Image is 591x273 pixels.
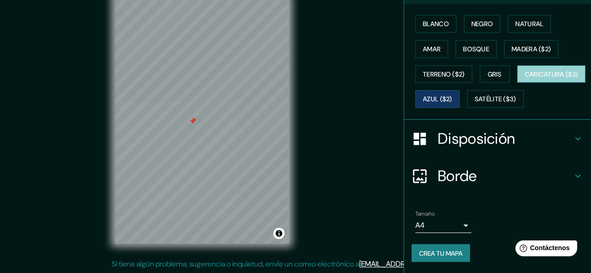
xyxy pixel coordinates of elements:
font: Tamaño [415,210,434,217]
button: Amar [415,40,448,58]
button: Madera ($2) [504,40,558,58]
button: Terreno ($2) [415,65,472,83]
button: Blanco [415,15,456,33]
font: Gris [488,70,502,78]
font: Amar [423,45,441,53]
font: Borde [438,166,477,186]
button: Negro [464,15,501,33]
button: Activar o desactivar atribución [273,228,285,239]
button: Azul ($2) [415,90,460,108]
font: Bosque [463,45,489,53]
div: Borde [404,157,591,195]
a: [EMAIL_ADDRESS][DOMAIN_NAME] [359,259,475,269]
font: Caricatura ($2) [525,70,578,78]
button: Bosque [456,40,497,58]
font: Disposición [438,129,515,148]
font: Blanco [423,20,449,28]
button: Gris [480,65,510,83]
font: Crea tu mapa [419,249,463,257]
iframe: Lanzador de widgets de ayuda [508,237,581,263]
div: Disposición [404,120,591,157]
font: Satélite ($3) [475,95,516,104]
font: Madera ($2) [512,45,551,53]
font: Azul ($2) [423,95,452,104]
font: A4 [415,220,425,230]
font: Terreno ($2) [423,70,465,78]
button: Crea tu mapa [412,244,470,262]
font: Si tiene algún problema, sugerencia o inquietud, envíe un correo electrónico a [112,259,359,269]
button: Satélite ($3) [467,90,524,108]
font: Natural [515,20,543,28]
button: Natural [508,15,551,33]
font: Negro [471,20,493,28]
button: Caricatura ($2) [517,65,586,83]
div: A4 [415,218,471,233]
